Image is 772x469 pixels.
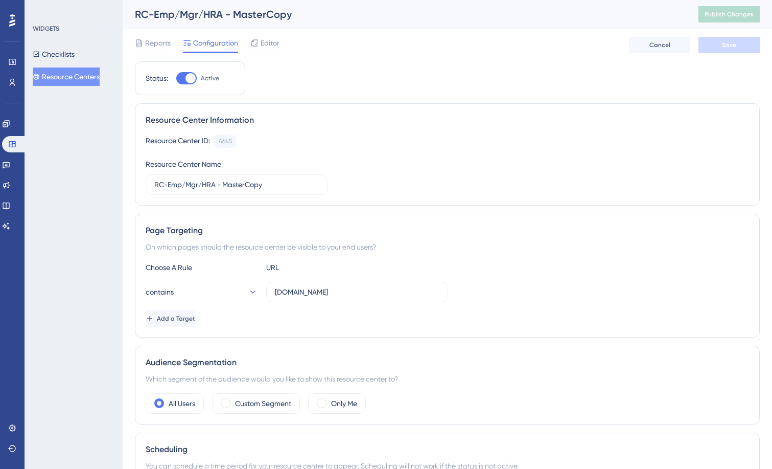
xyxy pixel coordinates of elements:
div: Which segment of the audience would you like to show this resource center to? [146,373,749,385]
input: yourwebsite.com/path [275,286,439,298]
span: Add a Target [157,315,195,323]
button: Checklists [33,45,75,63]
div: Audience Segmentation [146,356,749,369]
label: Only Me [331,397,357,410]
button: Cancel [629,37,690,53]
span: Publish Changes [705,10,754,18]
button: Add a Target [146,310,195,327]
span: Editor [261,37,279,49]
div: 4645 [219,137,232,145]
span: Active [201,74,219,82]
div: Resource Center ID: [146,135,210,148]
div: URL [266,261,379,274]
div: Status: [146,72,168,84]
div: WIDGETS [33,25,59,33]
div: RC-Emp/Mgr/HRA - MasterCopy [135,7,673,21]
div: Resource Center Name [146,158,221,170]
div: Page Targeting [146,225,749,237]
span: contains [146,286,174,298]
span: Configuration [193,37,238,49]
span: Save [722,41,736,49]
div: Scheduling [146,443,749,456]
button: Save [698,37,760,53]
div: Resource Center Information [146,114,749,126]
div: On which pages should the resource center be visible to your end users? [146,241,749,253]
div: Choose A Rule [146,261,258,274]
button: contains [146,282,258,302]
label: Custom Segment [235,397,291,410]
span: Reports [145,37,171,49]
iframe: UserGuiding AI Assistant Launcher [729,429,760,459]
button: Publish Changes [698,6,760,23]
input: Type your Resource Center name [154,179,319,190]
button: Resource Centers [33,68,100,86]
span: Cancel [649,41,670,49]
label: All Users [169,397,195,410]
